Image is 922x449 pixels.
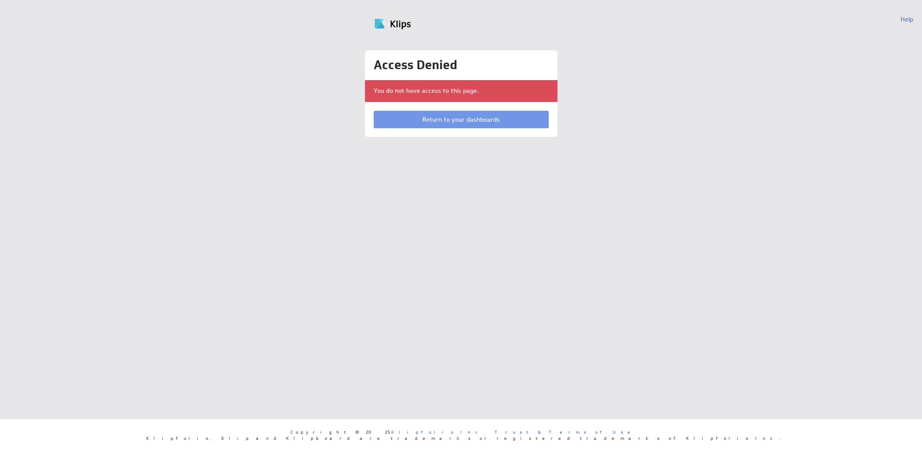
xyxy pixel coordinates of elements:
[146,436,780,440] span: Klipfolio, Klip and Klipboard are trademarks or registered trademarks of Klipfolio Inc.
[391,429,485,435] a: Klipfolio Inc.
[901,15,913,23] a: Help
[374,15,451,35] img: Klipfolio klips logo
[494,429,636,435] a: Trust & Terms of Use
[374,59,549,71] h1: Access Denied
[291,430,485,434] span: Copyright © 2025
[374,87,549,95] p: You do not have access to this page.
[374,111,549,128] a: Return to your dashboards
